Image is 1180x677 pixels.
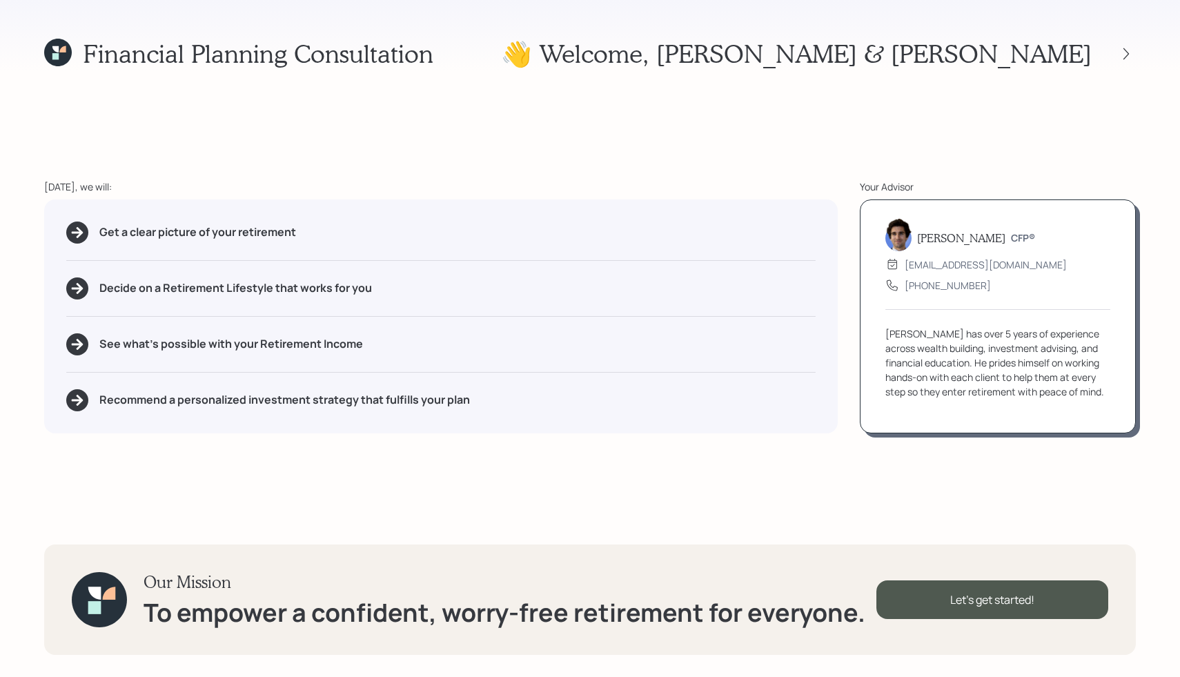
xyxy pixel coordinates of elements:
img: harrison-schaefer-headshot-2.png [885,218,912,251]
div: [PHONE_NUMBER] [905,278,991,293]
div: [DATE], we will: [44,179,838,194]
div: [EMAIL_ADDRESS][DOMAIN_NAME] [905,257,1067,272]
h5: See what's possible with your Retirement Income [99,337,363,351]
h5: Decide on a Retirement Lifestyle that works for you [99,282,372,295]
div: Your Advisor [860,179,1136,194]
h3: Our Mission [144,572,865,592]
h1: To empower a confident, worry-free retirement for everyone. [144,598,865,627]
h5: [PERSON_NAME] [917,231,1005,244]
h1: 👋 Welcome , [PERSON_NAME] & [PERSON_NAME] [501,39,1092,68]
h1: Financial Planning Consultation [83,39,433,68]
h5: Recommend a personalized investment strategy that fulfills your plan [99,393,470,406]
div: Let's get started! [876,580,1108,619]
h6: CFP® [1011,233,1035,244]
h5: Get a clear picture of your retirement [99,226,296,239]
div: [PERSON_NAME] has over 5 years of experience across wealth building, investment advising, and fin... [885,326,1110,399]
